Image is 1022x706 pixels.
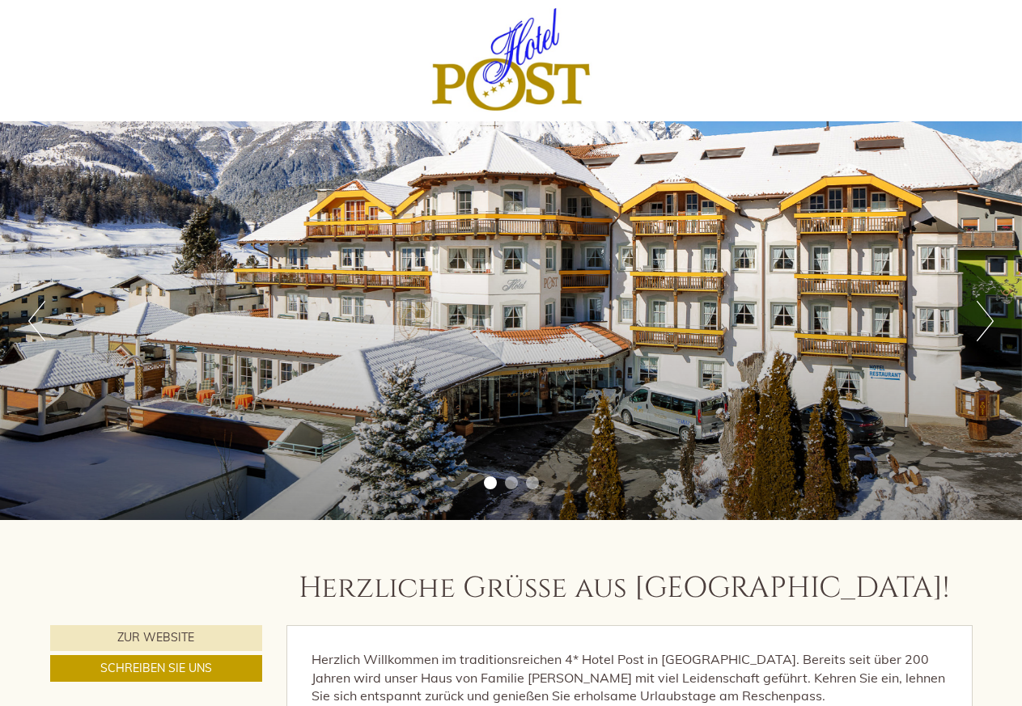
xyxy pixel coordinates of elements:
a: Schreiben Sie uns [50,655,263,682]
p: Herzlich Willkommen im traditionsreichen 4* Hotel Post in [GEOGRAPHIC_DATA]. Bereits seit über 20... [312,650,948,706]
h1: Herzliche Grüße aus [GEOGRAPHIC_DATA]! [299,573,949,605]
button: Previous [28,301,45,341]
a: Zur Website [50,625,263,651]
button: Next [977,301,994,341]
